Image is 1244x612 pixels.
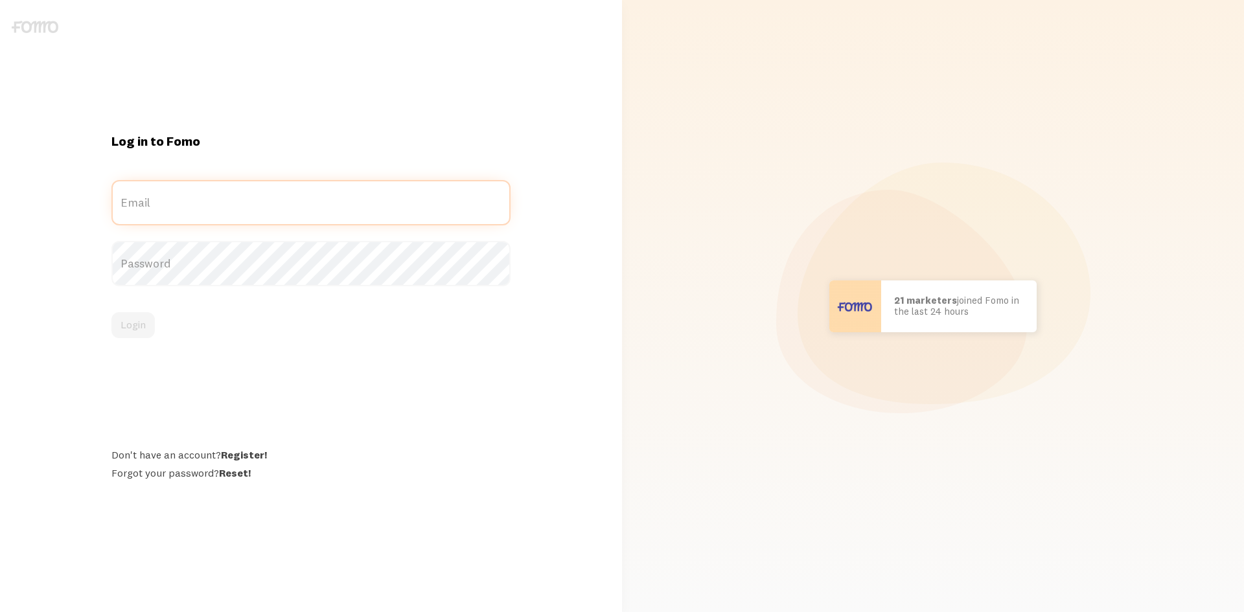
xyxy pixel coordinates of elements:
a: Reset! [219,466,251,479]
label: Email [111,180,511,225]
img: User avatar [829,280,881,332]
h1: Log in to Fomo [111,133,511,150]
div: Forgot your password? [111,466,511,479]
img: fomo-logo-gray-b99e0e8ada9f9040e2984d0d95b3b12da0074ffd48d1e5cb62ac37fc77b0b268.svg [12,21,58,33]
p: joined Fomo in the last 24 hours [894,295,1024,317]
b: 21 marketers [894,294,957,306]
label: Password [111,241,511,286]
a: Register! [221,448,267,461]
div: Don't have an account? [111,448,511,461]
